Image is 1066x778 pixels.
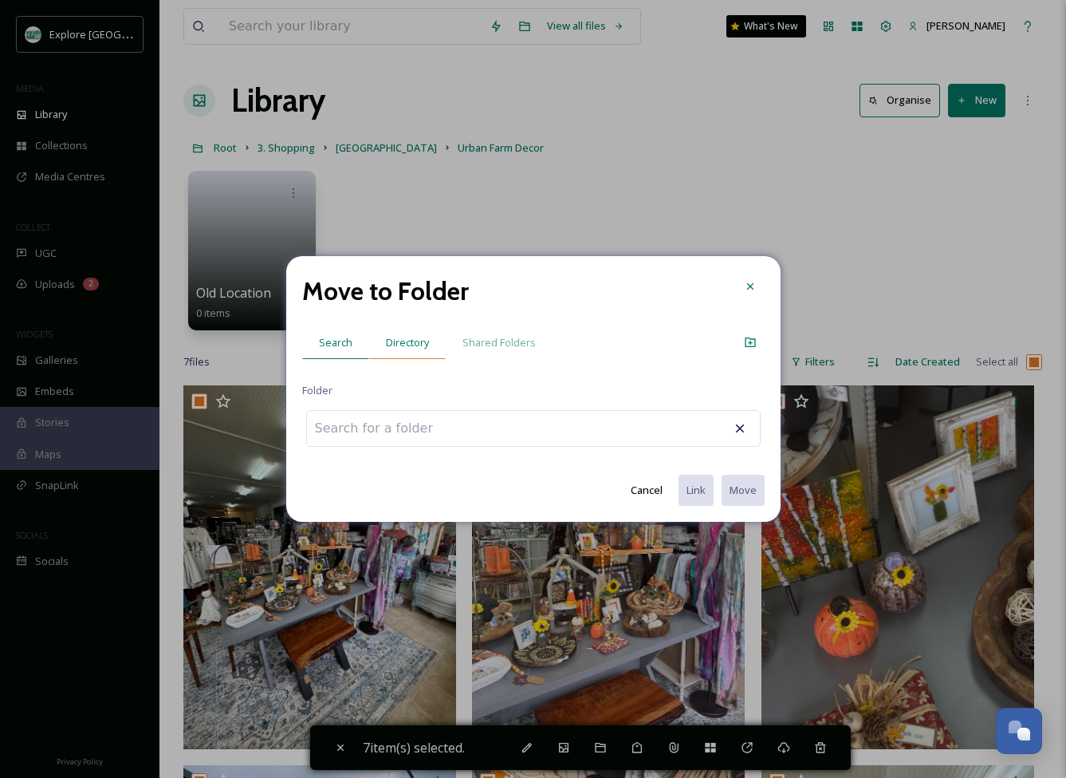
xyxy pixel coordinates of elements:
button: Open Chat [996,708,1042,754]
span: Shared Folders [462,335,536,350]
span: Folder [302,383,332,398]
input: Search for a folder [307,411,482,446]
span: Directory [386,335,429,350]
span: Search [319,335,352,350]
button: Move [722,475,765,506]
button: Link [679,475,714,506]
button: Cancel [623,475,671,506]
h2: Move to Folder [302,272,469,310]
